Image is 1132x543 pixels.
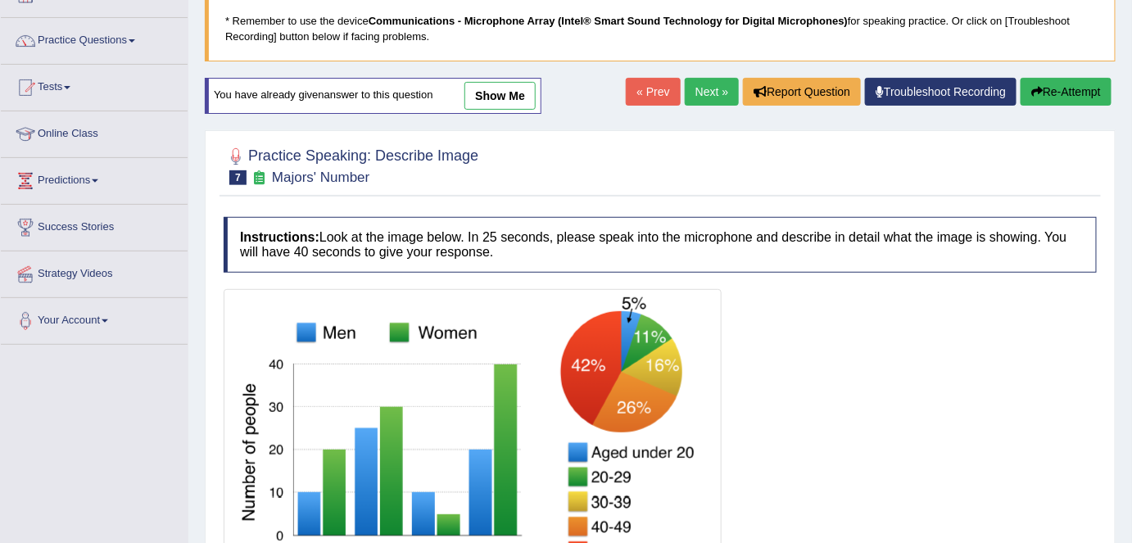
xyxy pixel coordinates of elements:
b: Communications - Microphone Array (Intel® Smart Sound Technology for Digital Microphones) [369,15,848,27]
h2: Practice Speaking: Describe Image [224,144,478,185]
a: « Prev [626,78,680,106]
a: Tests [1,65,188,106]
b: Instructions: [240,230,319,244]
a: show me [464,82,536,110]
h4: Look at the image below. In 25 seconds, please speak into the microphone and describe in detail w... [224,217,1097,272]
a: Predictions [1,158,188,199]
a: Next » [685,78,739,106]
small: Majors' Number [272,170,369,185]
a: Your Account [1,298,188,339]
a: Success Stories [1,205,188,246]
span: 7 [229,170,247,185]
a: Strategy Videos [1,251,188,292]
button: Re-Attempt [1021,78,1112,106]
a: Practice Questions [1,18,188,59]
a: Troubleshoot Recording [865,78,1017,106]
div: You have already given answer to this question [205,78,541,114]
small: Exam occurring question [251,170,268,186]
a: Online Class [1,111,188,152]
button: Report Question [743,78,861,106]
